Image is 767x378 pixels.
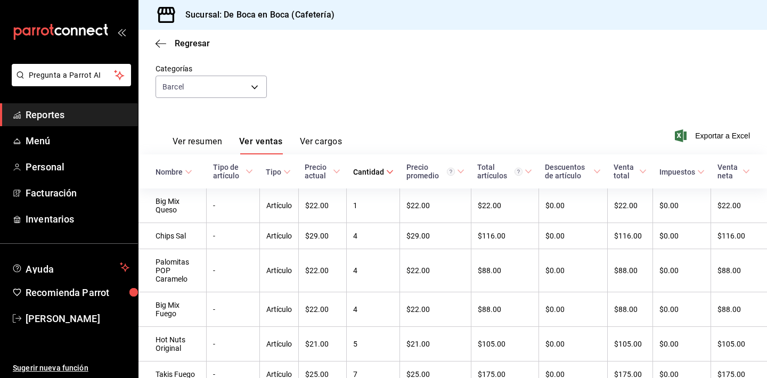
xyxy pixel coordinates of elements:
[653,327,711,361] td: $0.00
[711,292,767,327] td: $88.00
[26,134,129,148] span: Menú
[347,188,400,223] td: 1
[471,249,538,292] td: $88.00
[347,223,400,249] td: 4
[659,168,705,176] span: Impuestos
[711,188,767,223] td: $22.00
[538,249,607,292] td: $0.00
[659,168,695,176] div: Impuestos
[538,327,607,361] td: $0.00
[477,163,532,180] span: Total artículos
[477,163,523,180] div: Total artículos
[29,70,115,81] span: Pregunta a Parrot AI
[300,136,342,154] button: Ver cargos
[607,188,653,223] td: $22.00
[653,188,711,223] td: $0.00
[26,108,129,122] span: Reportes
[26,160,129,174] span: Personal
[607,292,653,327] td: $88.00
[607,223,653,249] td: $116.00
[607,327,653,361] td: $105.00
[117,28,126,36] button: open_drawer_menu
[138,292,207,327] td: Big Mix Fuego
[406,163,464,180] span: Precio promedio
[259,188,298,223] td: Artículo
[298,188,346,223] td: $22.00
[13,363,129,374] span: Sugerir nueva función
[471,223,538,249] td: $116.00
[213,163,244,180] div: Tipo de artículo
[711,327,767,361] td: $105.00
[406,163,455,180] div: Precio promedio
[207,327,260,361] td: -
[400,223,471,249] td: $29.00
[138,327,207,361] td: Hot Nuts Original
[12,64,131,86] button: Pregunta a Parrot AI
[298,327,346,361] td: $21.00
[614,163,647,180] span: Venta total
[156,65,267,72] label: Categorías
[156,168,192,176] span: Nombre
[259,327,298,361] td: Artículo
[138,223,207,249] td: Chips Sal
[173,136,342,154] div: navigation tabs
[538,223,607,249] td: $0.00
[259,249,298,292] td: Artículo
[677,129,750,142] button: Exportar a Excel
[162,81,184,92] span: Barcel
[614,163,637,180] div: Venta total
[545,163,591,180] div: Descuentos de artículo
[239,136,283,154] button: Ver ventas
[347,327,400,361] td: 5
[717,163,740,180] div: Venta neta
[447,168,455,176] svg: Precio promedio = Total artículos / cantidad
[607,249,653,292] td: $88.00
[266,168,291,176] span: Tipo
[26,285,129,300] span: Recomienda Parrot
[653,292,711,327] td: $0.00
[400,327,471,361] td: $21.00
[266,168,281,176] div: Tipo
[207,292,260,327] td: -
[298,292,346,327] td: $22.00
[298,249,346,292] td: $22.00
[26,186,129,200] span: Facturación
[298,223,346,249] td: $29.00
[653,223,711,249] td: $0.00
[471,327,538,361] td: $105.00
[207,223,260,249] td: -
[711,223,767,249] td: $116.00
[213,163,254,180] span: Tipo de artículo
[305,163,340,180] span: Precio actual
[305,163,330,180] div: Precio actual
[347,292,400,327] td: 4
[177,9,334,21] h3: Sucursal: De Boca en Boca (Cafetería)
[538,188,607,223] td: $0.00
[207,188,260,223] td: -
[173,136,222,154] button: Ver resumen
[156,38,210,48] button: Regresar
[471,292,538,327] td: $88.00
[545,163,601,180] span: Descuentos de artículo
[653,249,711,292] td: $0.00
[156,168,183,176] div: Nombre
[400,249,471,292] td: $22.00
[259,223,298,249] td: Artículo
[138,249,207,292] td: Palomitas POP Caramelo
[353,168,384,176] div: Cantidad
[717,163,750,180] span: Venta neta
[26,311,129,326] span: [PERSON_NAME]
[515,168,523,176] svg: El total artículos considera cambios de precios en los artículos así como costos adicionales por ...
[353,168,394,176] span: Cantidad
[259,292,298,327] td: Artículo
[538,292,607,327] td: $0.00
[347,249,400,292] td: 4
[471,188,538,223] td: $22.00
[400,292,471,327] td: $22.00
[138,188,207,223] td: Big Mix Queso
[711,249,767,292] td: $88.00
[175,38,210,48] span: Regresar
[7,77,131,88] a: Pregunta a Parrot AI
[26,212,129,226] span: Inventarios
